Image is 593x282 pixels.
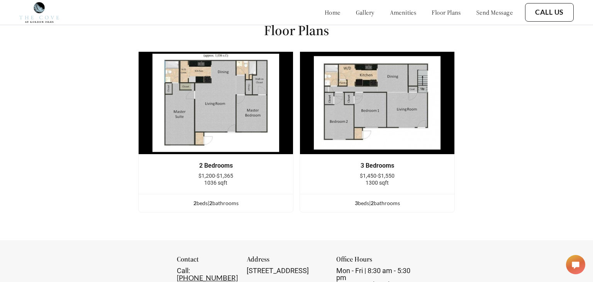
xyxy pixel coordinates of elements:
img: Company logo [19,2,59,23]
img: example [300,51,455,155]
button: Call Us [525,3,574,22]
span: 2 [193,200,197,206]
span: Call: [177,267,190,275]
span: $1,200-$1,365 [198,173,233,179]
a: floor plans [432,8,461,16]
div: Contact [177,256,237,267]
div: 2 Bedrooms [150,162,281,169]
div: [STREET_ADDRESS] [247,267,327,274]
a: gallery [356,8,374,16]
div: Office Hours [336,256,416,267]
div: Address [247,256,327,267]
span: 3 [355,200,358,206]
a: home [325,8,341,16]
h1: Floor Plans [264,22,329,39]
a: Call Us [535,8,564,17]
a: amenities [390,8,417,16]
a: send message [476,8,513,16]
span: 1300 sqft [366,180,389,186]
span: 1036 sqft [204,180,227,186]
span: 2 [209,200,212,206]
span: $1,450-$1,550 [360,173,395,179]
div: 3 Bedrooms [312,162,443,169]
div: bed s | bathroom s [300,199,454,207]
div: bed s | bathroom s [139,199,293,207]
img: example [138,51,293,155]
span: 2 [371,200,374,206]
a: [PHONE_NUMBER] [177,274,238,282]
